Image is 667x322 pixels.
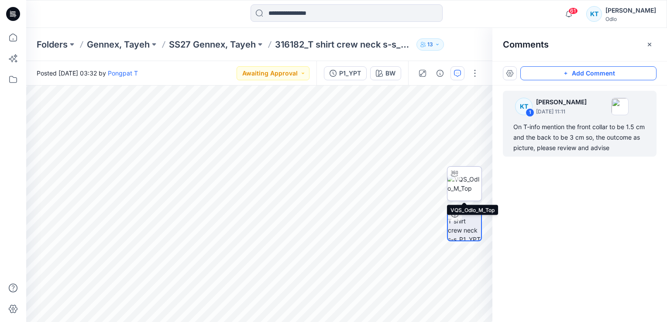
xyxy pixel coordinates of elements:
[324,66,367,80] button: P1_YPT
[87,38,150,51] a: Gennex, Tayeh
[275,38,413,51] p: 316182_T shirt crew neck s-s_P1_YPT
[169,38,256,51] a: SS27 Gennex, Tayeh
[370,66,401,80] button: BW
[339,69,361,78] div: P1_YPT
[520,66,657,80] button: Add Comment
[515,98,533,115] div: KT
[433,66,447,80] button: Details
[586,6,602,22] div: KT
[37,38,68,51] a: Folders
[37,69,138,78] span: Posted [DATE] 03:32 by
[536,97,587,107] p: [PERSON_NAME]
[108,69,138,77] a: Pongpat T
[448,207,481,240] img: 316182_T shirt crew neck s-s_P1_YPT BW
[385,69,395,78] div: BW
[605,16,656,22] div: Odlo
[503,39,549,50] h2: Comments
[536,107,587,116] p: [DATE] 11:11
[513,122,646,153] div: On T-info mention the front collar to be 1.5 cm and the back to be 3 cm so, the outcome as pictur...
[568,7,578,14] span: 61
[605,5,656,16] div: [PERSON_NAME]
[416,38,444,51] button: 13
[447,175,481,193] img: VQS_Odlo_M_Top
[427,40,433,49] p: 13
[526,108,534,117] div: 1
